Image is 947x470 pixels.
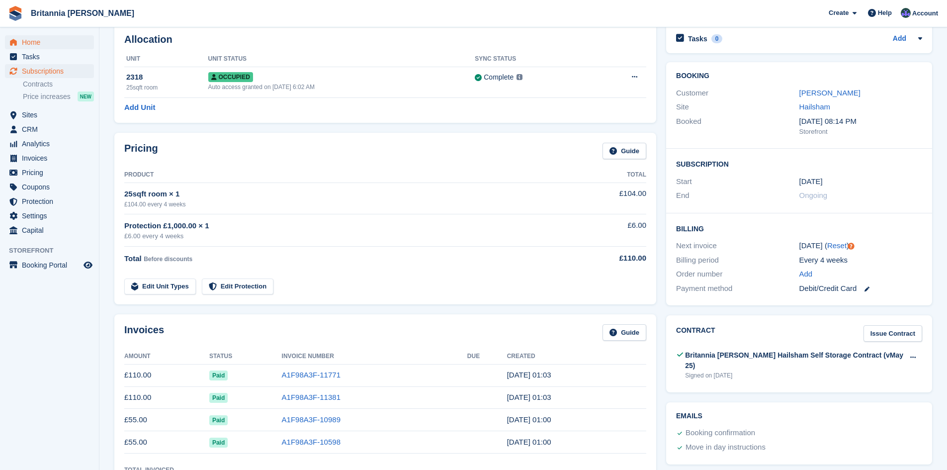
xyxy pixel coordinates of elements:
th: Product [124,167,566,183]
div: Booking confirmation [686,427,755,439]
div: Next invoice [676,240,799,252]
div: Every 4 weeks [799,255,922,266]
span: Coupons [22,180,82,194]
h2: Pricing [124,143,158,159]
span: Occupied [208,72,253,82]
th: Due [467,349,507,365]
div: Protection £1,000.00 × 1 [124,220,566,232]
span: Booking Portal [22,258,82,272]
span: Home [22,35,82,49]
a: [PERSON_NAME] [799,89,861,97]
a: menu [5,64,94,78]
a: Guide [603,143,646,159]
a: Add Unit [124,102,155,113]
a: Issue Contract [863,325,922,342]
img: icon-info-grey-7440780725fd019a000dd9b08b2336e03edf1995a4989e88bcd33f0948082b44.svg [517,74,522,80]
div: 25sqft room [126,83,208,92]
div: £6.00 every 4 weeks [124,231,566,241]
h2: Allocation [124,34,646,45]
th: Created [507,349,646,365]
a: menu [5,166,94,180]
span: Before discounts [144,256,192,263]
th: Status [209,349,282,365]
div: 2318 [126,72,208,83]
a: Guide [603,324,646,341]
td: £110.00 [124,364,209,386]
a: Edit Unit Types [124,279,196,295]
a: menu [5,223,94,237]
td: £104.00 [566,183,646,214]
h2: Contract [676,325,715,342]
a: Contracts [23,80,94,89]
span: Pricing [22,166,82,180]
td: £55.00 [124,431,209,454]
a: menu [5,209,94,223]
a: Britannia [PERSON_NAME] [27,5,138,21]
a: A1F98A3F-11771 [282,371,341,379]
h2: Tasks [688,34,707,43]
span: Help [878,8,892,18]
a: menu [5,35,94,49]
a: Hailsham [799,102,831,111]
span: Settings [22,209,82,223]
span: Paid [209,415,228,425]
img: Lee Cradock [901,8,911,18]
h2: Booking [676,72,922,80]
div: NEW [78,92,94,101]
a: Preview store [82,259,94,271]
time: 2025-07-01 00:00:54 UTC [507,438,551,446]
th: Total [566,167,646,183]
div: [DATE] 08:14 PM [799,116,922,127]
th: Amount [124,349,209,365]
th: Sync Status [475,51,594,67]
div: Storefront [799,127,922,137]
div: £104.00 every 4 weeks [124,200,566,209]
span: Subscriptions [22,64,82,78]
div: Debit/Credit Card [799,283,922,294]
span: Capital [22,223,82,237]
a: menu [5,180,94,194]
div: Start [676,176,799,188]
h2: Subscription [676,159,922,169]
span: Price increases [23,92,71,101]
span: Total [124,254,142,263]
a: A1F98A3F-10989 [282,415,341,424]
h2: Invoices [124,324,164,341]
th: Invoice Number [282,349,467,365]
td: £110.00 [124,386,209,409]
div: Signed on [DATE] [685,371,904,380]
a: menu [5,194,94,208]
span: Account [912,8,938,18]
span: Paid [209,393,228,403]
td: £6.00 [566,214,646,247]
a: A1F98A3F-11381 [282,393,341,401]
a: menu [5,258,94,272]
span: Sites [22,108,82,122]
th: Unit [124,51,208,67]
span: Paid [209,438,228,448]
div: 25sqft room × 1 [124,188,566,200]
div: 0 [711,34,723,43]
time: 2025-07-29 00:00:38 UTC [507,415,551,424]
th: Unit Status [208,51,475,67]
div: End [676,190,799,201]
a: menu [5,122,94,136]
div: Britannia [PERSON_NAME] Hailsham Self Storage Contract (vMay 25) [685,350,904,371]
span: Protection [22,194,82,208]
img: stora-icon-8386f47178a22dfd0bd8f6a31ec36ba5ce8667c1dd55bd0f319d3a0aa187defe.svg [8,6,23,21]
a: menu [5,137,94,151]
time: 2025-07-01 00:00:00 UTC [799,176,823,188]
span: Invoices [22,151,82,165]
a: menu [5,50,94,64]
span: Create [829,8,849,18]
div: Move in day instructions [686,442,766,454]
div: Payment method [676,283,799,294]
span: Tasks [22,50,82,64]
div: [DATE] ( ) [799,240,922,252]
a: Add [893,33,906,45]
div: £110.00 [566,253,646,264]
span: Analytics [22,137,82,151]
span: Ongoing [799,191,828,199]
span: Storefront [9,246,99,256]
div: Order number [676,269,799,280]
